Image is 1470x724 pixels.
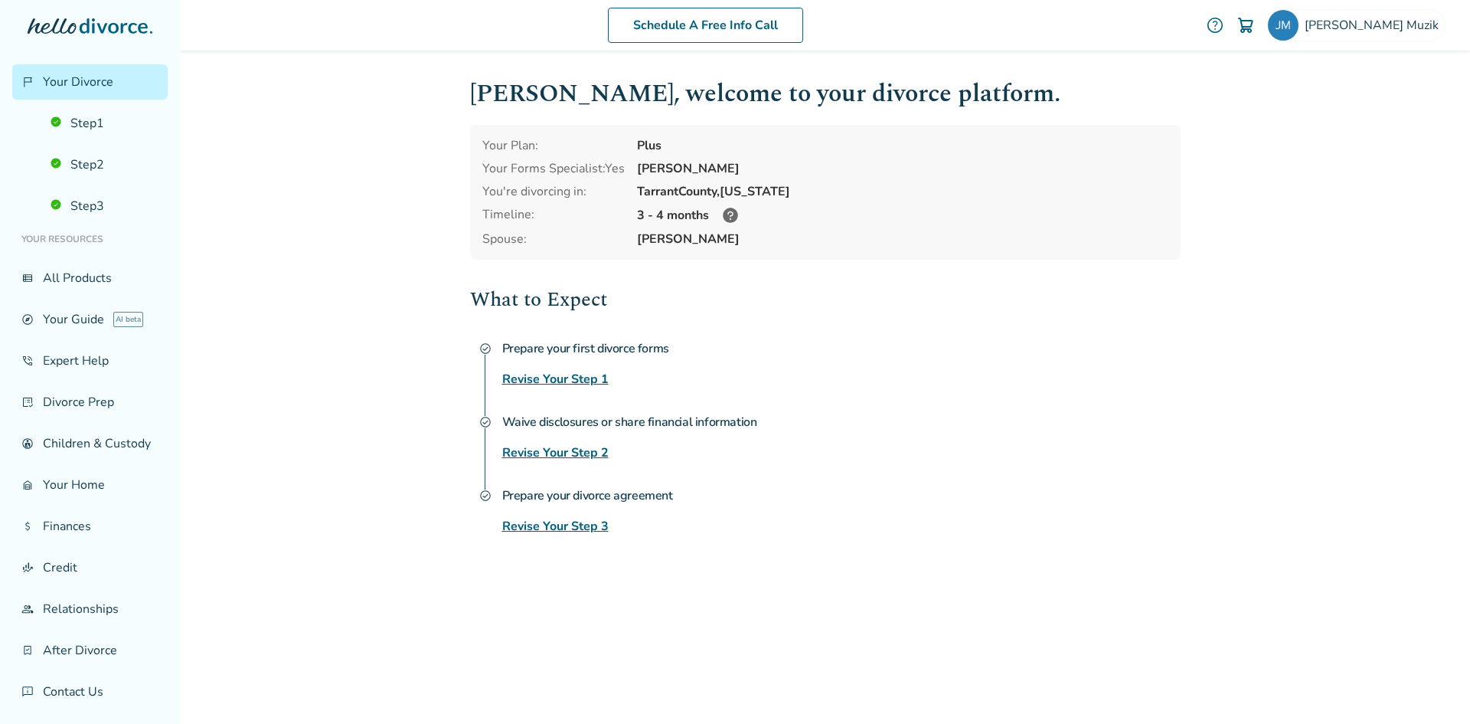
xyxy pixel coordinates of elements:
[21,479,34,491] span: garage_home
[482,160,625,177] div: Your Forms Specialist: Yes
[12,302,168,337] a: exploreYour GuideAI beta
[482,183,625,200] div: You're divorcing in:
[637,206,1168,224] div: 3 - 4 months
[21,355,34,367] span: phone_in_talk
[21,644,34,657] span: bookmark_check
[482,137,625,154] div: Your Plan:
[502,333,1181,364] h4: Prepare your first divorce forms
[1268,10,1298,41] img: mjmuzik1234@gmail.com
[21,520,34,532] span: attach_money
[502,444,609,462] a: Revise Your Step 2
[12,224,168,254] li: Your Resources
[12,591,168,627] a: groupRelationships
[12,426,168,461] a: account_childChildren & Custody
[470,75,1181,113] h1: [PERSON_NAME] , welcome to your divorce platform.
[41,106,168,141] a: Step1
[113,312,143,327] span: AI beta
[637,231,1168,247] span: [PERSON_NAME]
[502,370,609,388] a: Revise Your Step 1
[479,490,492,502] span: check_circle
[21,76,34,88] span: flag_2
[21,396,34,408] span: list_alt_check
[12,385,168,420] a: list_alt_checkDivorce Prep
[21,272,34,284] span: view_list
[12,467,168,503] a: garage_homeYour Home
[637,183,1168,200] div: Tarrant County, [US_STATE]
[21,562,34,574] span: finance_mode
[502,517,609,536] a: Revise Your Step 3
[470,284,1181,315] h2: What to Expect
[1236,16,1255,34] img: Cart
[1305,17,1445,34] span: [PERSON_NAME] Muzik
[21,313,34,326] span: explore
[502,480,1181,511] h4: Prepare your divorce agreement
[12,260,168,296] a: view_listAll Products
[479,416,492,428] span: check_circle
[41,188,168,224] a: Step3
[637,160,1168,177] div: [PERSON_NAME]
[482,206,625,224] div: Timeline:
[12,674,168,709] a: chat_infoContact Us
[12,633,168,668] a: bookmark_checkAfter Divorce
[12,343,168,378] a: phone_in_talkExpert Help
[21,686,34,698] span: chat_info
[12,509,168,544] a: attach_moneyFinances
[502,407,1181,437] h4: Waive disclosures or share financial information
[21,603,34,615] span: group
[12,550,168,585] a: finance_modeCredit
[41,147,168,182] a: Step2
[1393,650,1470,724] iframe: Chat Widget
[608,8,803,43] a: Schedule A Free Info Call
[637,137,1168,154] div: Plus
[479,342,492,355] span: check_circle
[43,74,113,90] span: Your Divorce
[12,64,168,100] a: flag_2Your Divorce
[1206,16,1224,34] a: help
[21,437,34,450] span: account_child
[482,231,625,247] span: Spouse:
